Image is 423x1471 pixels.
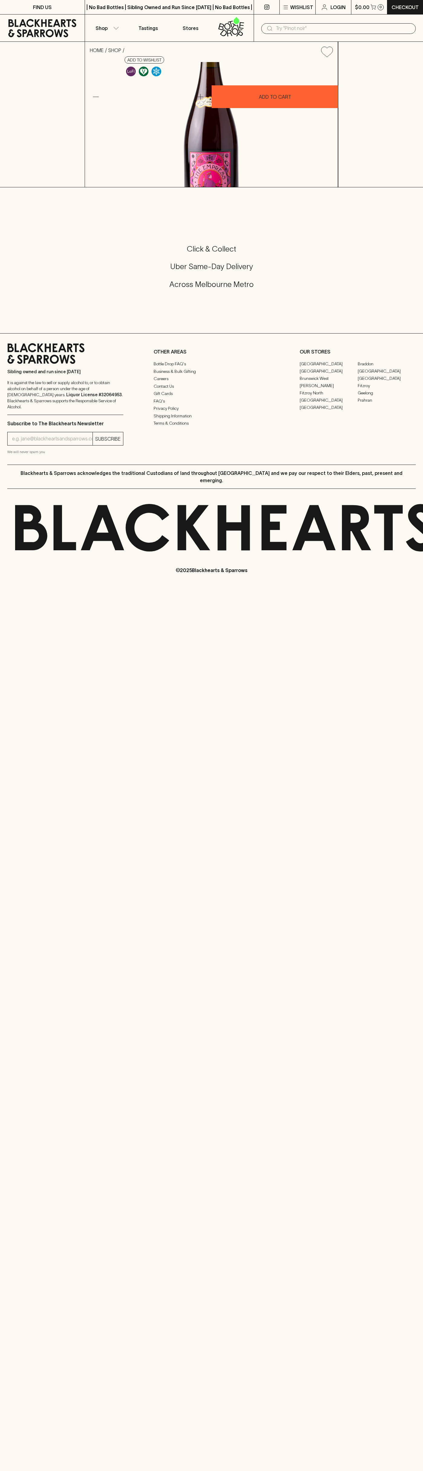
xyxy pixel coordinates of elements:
[358,389,416,397] a: Geelong
[154,375,270,383] a: Careers
[300,375,358,382] a: Brunswick West
[7,369,123,375] p: Sibling owned and run since [DATE]
[154,390,270,397] a: Gift Cards
[95,435,121,443] p: SUBSCRIBE
[154,420,270,427] a: Terms & Conditions
[154,405,270,412] a: Privacy Policy
[355,4,369,11] p: $0.00
[358,360,416,367] a: Braddon
[169,15,212,41] a: Stores
[358,375,416,382] a: [GEOGRAPHIC_DATA]
[125,56,164,64] button: Add to wishlist
[300,389,358,397] a: Fitzroy North
[379,5,382,9] p: 0
[33,4,52,11] p: FIND US
[300,397,358,404] a: [GEOGRAPHIC_DATA]
[290,4,313,11] p: Wishlist
[7,449,123,455] p: We will never spam you
[137,65,150,78] a: Made without the use of any animal products.
[12,434,93,444] input: e.g. jane@blackheartsandsparrows.com.au
[90,48,104,53] a: HOME
[66,392,122,397] strong: Liquor License #32064953
[125,65,137,78] a: Some may call it natural, others minimum intervention, either way, it’s hands off & maybe even a ...
[358,397,416,404] a: Prahran
[151,67,161,76] img: Chilled Red
[300,404,358,411] a: [GEOGRAPHIC_DATA]
[300,367,358,375] a: [GEOGRAPHIC_DATA]
[96,25,108,32] p: Shop
[7,279,416,289] h5: Across Melbourne Metro
[150,65,163,78] a: Wonderful as is, but a slight chill will enhance the aromatics and give it a beautiful crunch.
[276,24,411,33] input: Try "Pinot noir"
[7,262,416,271] h5: Uber Same-Day Delivery
[259,93,291,100] p: ADD TO CART
[212,85,338,108] button: ADD TO CART
[7,380,123,410] p: It is against the law to sell or supply alcohol to, or to obtain alcohol on behalf of a person un...
[358,367,416,375] a: [GEOGRAPHIC_DATA]
[154,412,270,420] a: Shipping Information
[108,48,121,53] a: SHOP
[7,220,416,321] div: Call to action block
[319,44,335,60] button: Add to wishlist
[154,348,270,355] p: OTHER AREAS
[154,368,270,375] a: Business & Bulk Gifting
[127,15,169,41] a: Tastings
[7,244,416,254] h5: Click & Collect
[126,67,136,76] img: Lo-Fi
[330,4,346,11] p: Login
[85,15,127,41] button: Shop
[300,348,416,355] p: OUR STORES
[183,25,198,32] p: Stores
[154,383,270,390] a: Contact Us
[139,67,148,76] img: Vegan
[154,360,270,368] a: Bottle Drop FAQ's
[300,382,358,389] a: [PERSON_NAME]
[154,397,270,405] a: FAQ's
[12,469,411,484] p: Blackhearts & Sparrows acknowledges the traditional Custodians of land throughout [GEOGRAPHIC_DAT...
[138,25,158,32] p: Tastings
[7,420,123,427] p: Subscribe to The Blackhearts Newsletter
[358,382,416,389] a: Fitzroy
[392,4,419,11] p: Checkout
[93,432,123,445] button: SUBSCRIBE
[300,360,358,367] a: [GEOGRAPHIC_DATA]
[85,62,338,187] img: 39937.png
